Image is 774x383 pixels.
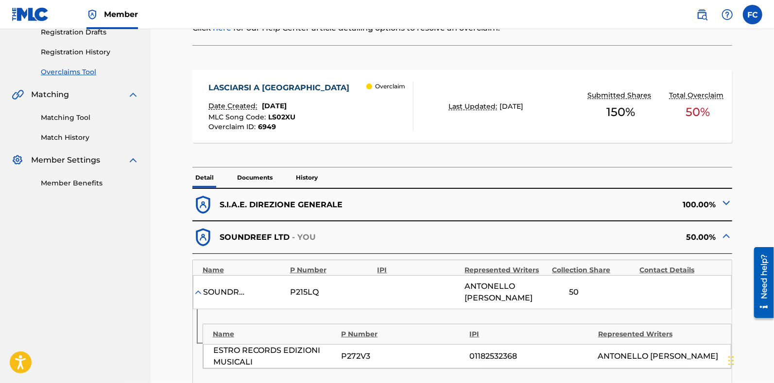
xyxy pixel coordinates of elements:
[588,90,654,100] p: Submitted Shares
[192,194,214,216] img: dfb38c8551f6dcc1ac04.svg
[234,167,275,188] p: Documents
[208,113,268,121] span: MLC Song Code :
[12,7,49,21] img: MLC Logo
[192,227,214,248] img: dfb38c8551f6dcc1ac04.svg
[669,90,726,100] p: Total Overclaim
[203,265,285,275] div: Name
[41,67,139,77] a: Overclaims Tool
[41,178,139,188] a: Member Benefits
[258,122,276,131] span: 6949
[722,9,733,20] img: help
[12,154,23,166] img: Member Settings
[293,167,321,188] p: History
[290,265,373,275] div: P Number
[220,232,290,243] p: SOUNDREEF LTD
[692,5,712,24] a: Public Search
[606,103,635,121] span: 150 %
[728,346,734,375] div: Trascina
[192,70,733,143] a: LASCIARSI A [GEOGRAPHIC_DATA]Date Created:[DATE]MLC Song Code:LS02XUOverclaim ID:6949 OverclaimLa...
[375,82,405,91] p: Overclaim
[721,230,732,242] img: expand-cell-toggle
[686,103,710,121] span: 50 %
[725,336,774,383] div: Widget chat
[721,197,732,209] img: expand-cell-toggle
[696,9,708,20] img: search
[743,5,762,24] div: User Menu
[208,101,259,111] p: Date Created:
[552,265,635,275] div: Collection Share
[104,9,138,20] span: Member
[41,113,139,123] a: Matching Tool
[725,336,774,383] iframe: Chat Widget
[12,89,24,100] img: Matching
[31,89,69,100] span: Matching
[718,5,737,24] div: Help
[127,154,139,166] img: expand
[41,27,139,37] a: Registration Drafts
[208,122,258,131] span: Overclaim ID :
[127,89,139,100] img: expand
[470,329,593,339] div: IPI
[464,281,547,304] span: ANTONELLO [PERSON_NAME]
[262,101,287,110] span: [DATE]
[499,102,523,111] span: [DATE]
[41,133,139,143] a: Match History
[192,167,217,188] p: Detail
[747,244,774,322] iframe: Resource Center
[465,265,548,275] div: Represented Writers
[639,265,722,275] div: Contact Details
[208,82,354,94] div: LASCIARSI A [GEOGRAPHIC_DATA]
[598,329,722,339] div: Represented Writers
[213,329,336,339] div: Name
[86,9,98,20] img: Top Rightsholder
[342,350,465,362] div: P272V3
[470,350,593,362] div: 01182532368
[220,199,343,211] p: S.I.A.E. DIREZIONE GENERALE
[31,154,100,166] span: Member Settings
[448,101,499,112] p: Last Updated:
[463,194,733,216] div: 100.00%
[463,227,733,248] div: 50.00%
[193,287,203,297] img: expand-cell-toggle
[292,232,316,243] p: - YOU
[378,265,460,275] div: IPI
[598,350,718,362] span: ANTONELLO [PERSON_NAME]
[41,47,139,57] a: Registration History
[268,113,295,121] span: LS02XU
[213,345,337,368] div: ESTRO RECORDS EDIZIONI MUSICALI
[341,329,464,339] div: P Number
